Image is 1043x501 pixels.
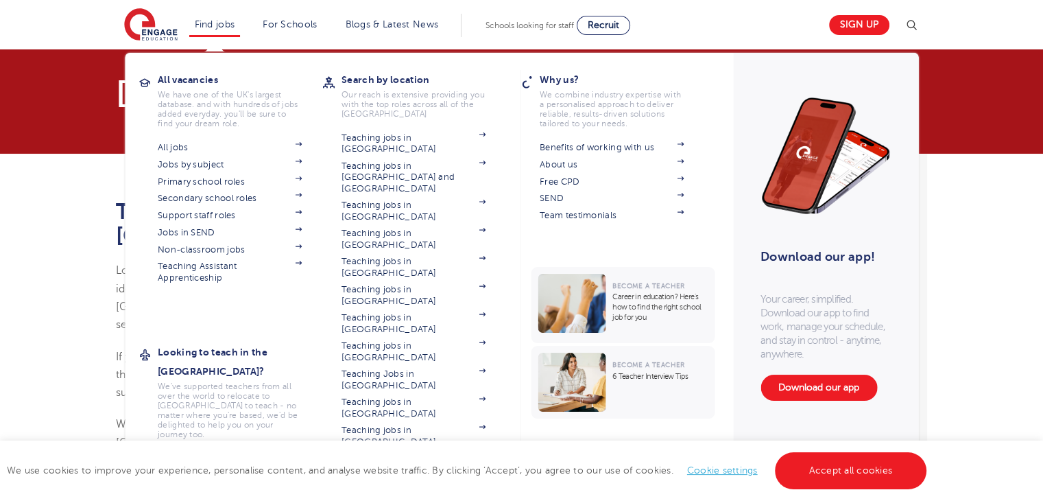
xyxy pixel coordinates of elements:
a: Benefits of working with us [540,142,684,153]
p: 6 Teacher Interview Tips [612,371,708,382]
a: SEND [540,193,684,204]
a: Find jobs [195,19,235,30]
h3: Why us? [540,70,704,89]
p: Career in education? Here’s how to find the right school job for you [612,292,708,323]
h3: All vacancies [158,70,322,89]
a: All vacanciesWe have one of the UK's largest database. and with hundreds of jobs added everyday. ... [158,70,322,128]
a: Teaching jobs in [GEOGRAPHIC_DATA] [341,425,485,447]
a: Teaching Jobs in [GEOGRAPHIC_DATA] [341,369,485,391]
a: Secondary school roles [158,193,302,204]
a: Teaching jobs in [GEOGRAPHIC_DATA] [341,200,485,222]
a: Teaching jobs in [GEOGRAPHIC_DATA] [341,256,485,279]
a: Jobs by subject [158,159,302,170]
a: Search by locationOur reach is extensive providing you with the top roles across all of the [GEOG... [341,70,506,119]
span: Become a Teacher [612,361,684,369]
img: Engage Education [124,8,178,43]
span: We are accomplished at successfully recruiting local teaching talent throughout [GEOGRAPHIC_DATA]... [116,418,649,467]
a: Teaching jobs in [GEOGRAPHIC_DATA] [341,132,485,155]
a: Looking to teach in the [GEOGRAPHIC_DATA]?We've supported teachers from all over the world to rel... [158,342,322,439]
a: For Schools [263,19,317,30]
span: If you’re a teacher, teaching assistant or supply staff member keen to progress your career, you’... [116,351,641,399]
a: Teaching jobs in [GEOGRAPHIC_DATA] [341,312,485,335]
p: We combine industry expertise with a personalised approach to deliver reliable, results-driven so... [540,90,684,128]
a: Become a Teacher6 Teacher Interview Tips [531,346,718,419]
a: Recruit [577,16,630,35]
h3: Download our app! [760,242,885,272]
span: We use cookies to improve your experience, personalise content, and analyse website traffic. By c... [7,465,930,476]
a: Support staff roles [158,210,302,221]
a: Non-classroom jobs [158,244,302,255]
a: Accept all cookies [775,452,927,489]
a: Become a TeacherCareer in education? Here’s how to find the right school job for you [531,267,718,343]
a: About us [540,159,684,170]
a: Jobs in SEND [158,227,302,238]
a: Teaching jobs in [GEOGRAPHIC_DATA] [341,228,485,250]
a: Teaching Assistant Apprenticeship [158,261,302,283]
p: Your career, simplified. Download our app to find work, manage your schedule, and stay in control... [760,292,891,361]
p: We have one of the UK's largest database. and with hundreds of jobs added everyday. you'll be sur... [158,90,302,128]
span: Recruit [588,20,619,30]
span: Become a Teacher [612,282,684,290]
p: Our reach is extensive providing you with the top roles across all of the [GEOGRAPHIC_DATA] [341,90,485,119]
a: Download our app [760,375,877,401]
span: Schools looking for staff [485,21,574,30]
a: Teaching jobs in [GEOGRAPHIC_DATA] [341,284,485,307]
a: Primary school roles [158,176,302,187]
a: Cookie settings [687,465,758,476]
p: [GEOGRAPHIC_DATA] [116,77,650,110]
a: Why us?We combine industry expertise with a personalised approach to deliver reliable, results-dr... [540,70,704,128]
a: Teaching jobs in [GEOGRAPHIC_DATA] and [GEOGRAPHIC_DATA] [341,161,485,194]
a: Blogs & Latest News [346,19,439,30]
h1: Teaching Recruitment Agency in [GEOGRAPHIC_DATA], [GEOGRAPHIC_DATA] [116,200,650,248]
p: We've supported teachers from all over the world to relocate to [GEOGRAPHIC_DATA] to teach - no m... [158,382,302,439]
a: Free CPD [540,176,684,187]
span: Located in [GEOGRAPHIC_DATA] – the hub of [GEOGRAPHIC_DATA] – our [GEOGRAPHIC_DATA] office is ide... [116,264,644,331]
h3: Search by location [341,70,506,89]
a: Teaching jobs in [GEOGRAPHIC_DATA] [341,397,485,419]
a: Teaching jobs in [GEOGRAPHIC_DATA] [341,340,485,363]
a: All jobs [158,142,302,153]
a: Team testimonials [540,210,684,221]
a: Sign up [829,15,889,35]
h3: Looking to teach in the [GEOGRAPHIC_DATA]? [158,342,322,381]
